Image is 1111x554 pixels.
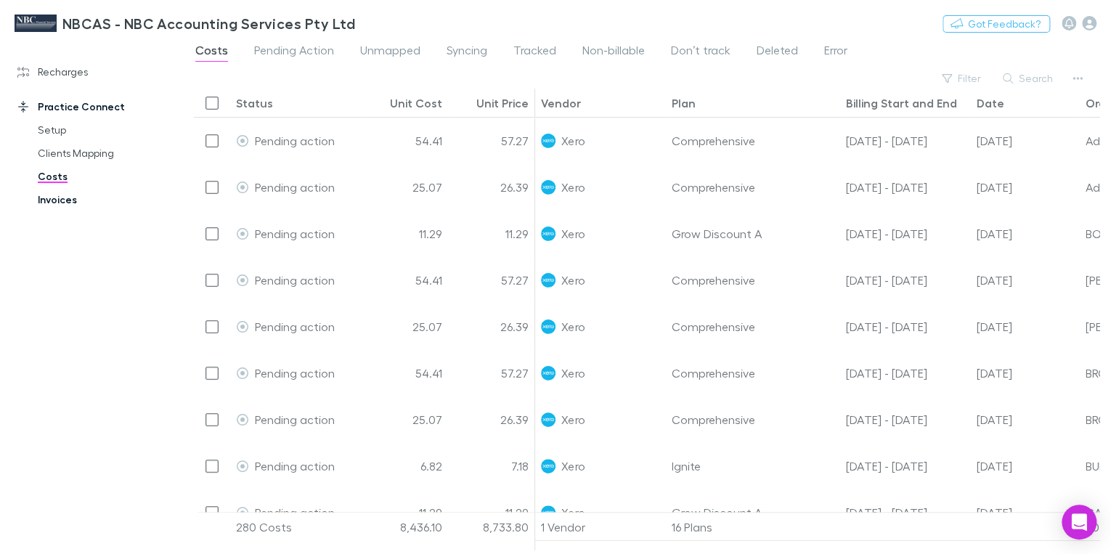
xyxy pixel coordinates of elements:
div: 7.18 [448,443,535,489]
div: Comprehensive [666,118,840,164]
div: Comprehensive [666,257,840,304]
div: 26.39 [448,304,535,350]
div: 1 Vendor [535,513,666,542]
span: Deleted [757,43,798,62]
img: Xero's Logo [541,319,555,334]
span: Syncing [447,43,487,62]
div: Date [977,96,1004,110]
img: Xero's Logo [541,366,555,380]
div: 10 Jul 2025 [971,350,1080,396]
button: Filter [935,70,990,87]
span: Pending action [255,366,335,380]
span: Xero [561,489,585,535]
div: 8,733.80 [448,513,535,542]
div: 57.27 [448,350,535,396]
img: Xero's Logo [541,459,555,473]
div: 57.27 [448,118,535,164]
div: Comprehensive [666,396,840,443]
div: 26.39 [448,396,535,443]
div: 10 Jul 2025 [971,211,1080,257]
div: 10 Jun - 30 Jun 25 [840,257,971,304]
div: Grow Discount A [666,489,840,536]
div: Plan [672,96,696,110]
div: 03 Jul - 09 Jul 25 [840,211,971,257]
div: 10 Jul 2025 [971,304,1080,350]
div: Grow Discount A [666,211,840,257]
span: Xero [561,211,585,256]
span: Pending action [255,505,335,519]
div: 6.82 [361,443,448,489]
span: Error [824,43,847,62]
h3: NBCAS - NBC Accounting Services Pty Ltd [62,15,355,32]
span: Xero [561,443,585,489]
div: 10 Jun - 30 Jun 25 [840,350,971,396]
span: Pending action [255,319,335,333]
img: NBCAS - NBC Accounting Services Pty Ltd's Logo [15,15,57,32]
div: 10 Jun - 30 Jun 25 [840,118,971,164]
div: 25.07 [361,304,448,350]
div: Comprehensive [666,164,840,211]
div: 10 Jul 2025 [971,396,1080,443]
a: Setup [23,118,188,142]
div: Ignite [666,443,840,489]
div: Vendor [541,96,581,110]
span: Xero [561,396,585,442]
div: 25.07 [361,396,448,443]
div: 280 Costs [230,513,361,542]
span: Unmapped [360,43,420,62]
div: 54.41 [361,118,448,164]
div: 01 Jul - 09 Jul 25 [840,304,971,350]
span: Pending Action [254,43,334,62]
div: 10 Jul 2025 [971,118,1080,164]
div: 26.39 [448,164,535,211]
div: 03 Jul - 09 Jul 25 [840,489,971,536]
div: 10 Jul 2025 [971,257,1080,304]
div: 8,436.10 [361,513,448,542]
div: Billing Start and End [846,96,957,110]
span: Costs [195,43,228,62]
img: Xero's Logo [541,505,555,520]
span: Xero [561,350,585,396]
a: Costs [23,165,188,188]
span: Xero [561,164,585,210]
div: 25.07 [361,164,448,211]
div: 11.29 [361,489,448,536]
a: Invoices [23,188,188,211]
div: 11.29 [361,211,448,257]
div: 16 Plans [666,513,840,542]
img: Xero's Logo [541,227,555,241]
div: 01 Jul - 09 Jul 25 [840,396,971,443]
span: Pending action [255,180,335,194]
img: Xero's Logo [541,134,555,148]
span: Xero [561,257,585,303]
div: 10 Jul 2025 [971,443,1080,489]
span: Pending action [255,273,335,287]
div: 54.41 [361,257,448,304]
img: Xero's Logo [541,412,555,427]
span: Xero [561,304,585,349]
span: Pending action [255,459,335,473]
div: 54.41 [361,350,448,396]
div: 11.29 [448,489,535,536]
div: Unit Price [476,96,529,110]
img: Xero's Logo [541,273,555,288]
div: Unit Cost [390,96,442,110]
span: Pending action [255,412,335,426]
a: Recharges [3,60,188,83]
img: Xero's Logo [541,180,555,195]
span: Non-billable [582,43,645,62]
span: Pending action [255,227,335,240]
span: Tracked [513,43,556,62]
div: Comprehensive [666,350,840,396]
div: 11.29 [448,211,535,257]
div: Status [236,96,273,110]
button: Got Feedback? [943,15,1050,33]
span: Don’t track [671,43,731,62]
div: 57.27 [448,257,535,304]
div: Comprehensive [666,304,840,350]
button: Search [996,70,1062,87]
div: Open Intercom Messenger [1062,505,1096,539]
div: 01 Jul - 09 Jul 25 [840,164,971,211]
span: Xero [561,118,585,163]
div: 03 Jul - 09 Jul 25 [840,443,971,489]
